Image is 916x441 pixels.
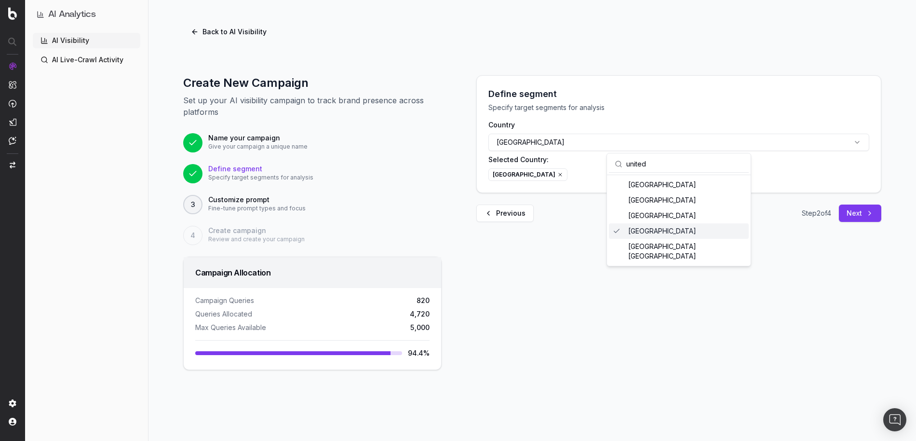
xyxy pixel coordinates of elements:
div: Campaign Allocation [195,269,430,276]
p: Customize prompt [208,195,306,205]
img: Activation [9,99,16,108]
img: Setting [9,400,16,407]
div: [GEOGRAPHIC_DATA] [609,208,749,223]
span: 4,720 [410,309,430,319]
a: AI Live-Crawl Activity [33,52,140,68]
div: [GEOGRAPHIC_DATA] [609,177,749,193]
p: Give your campaign a unique name [208,143,308,151]
span: Step 2 of 4 [802,208,831,218]
p: Fine-tune prompt types and focus [208,205,306,212]
p: Specify target segments for analysis [488,103,869,112]
div: [GEOGRAPHIC_DATA] [609,193,749,208]
div: [GEOGRAPHIC_DATA] [GEOGRAPHIC_DATA] [609,239,749,264]
img: My account [9,418,16,426]
h1: Create New Campaign [183,75,442,91]
button: Back to AI Visibility [183,23,274,41]
h2: Define segment [488,87,869,101]
div: 3Customize promptFine-tune prompt types and focus [183,195,442,214]
span: 94.4 % [408,348,430,358]
input: Select country [626,154,743,174]
p: Specify target segments for analysis [208,174,313,181]
div: [GEOGRAPHIC_DATA] [609,223,749,239]
img: Assist [9,137,16,145]
span: Campaign Queries [195,296,254,305]
div: Define segmentSpecify target segments for analysis [183,164,442,183]
button: AI Analytics [37,8,136,21]
div: Name your campaignGive your campaign a unique name [183,133,442,152]
span: Max Queries Available [195,323,266,332]
div: 4Create campaignReview and create your campaign [183,226,442,245]
a: AI Visibility [33,33,140,48]
img: Analytics [9,62,16,70]
p: Define segment [208,164,313,174]
div: [GEOGRAPHIC_DATA] [488,168,567,181]
span: [GEOGRAPHIC_DATA] [497,138,565,147]
p: Review and create your campaign [208,235,305,243]
p: Country [488,120,869,130]
img: Botify logo [8,7,17,20]
img: Intelligence [9,81,16,89]
span: 820 [417,296,430,305]
button: Previous [476,205,534,222]
p: Name your campaign [208,133,308,143]
button: Next [839,205,881,222]
img: Studio [9,118,16,126]
button: 3 [183,195,202,214]
span: Queries Allocated [195,309,252,319]
h1: AI Analytics [48,8,96,21]
img: Switch project [10,162,15,168]
div: Open Intercom Messenger [883,408,906,431]
p: Set up your AI visibility campaign to track brand presence across platforms [183,95,442,118]
button: 4 [183,226,202,245]
p: Selected Country: [488,155,869,165]
p: Create campaign [208,226,305,235]
span: 5,000 [410,323,430,332]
